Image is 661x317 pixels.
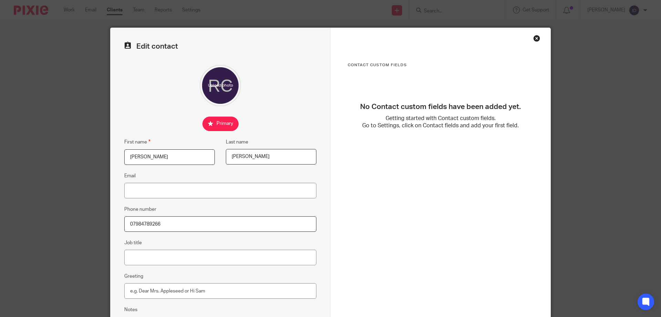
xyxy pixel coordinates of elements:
[533,35,540,42] div: Close this dialog window
[124,306,137,313] label: Notes
[124,206,156,213] label: Phone number
[124,273,143,280] label: Greeting
[124,42,316,51] h2: Edit contact
[348,62,533,68] h3: Contact Custom fields
[348,115,533,130] p: Getting started with Contact custom fields. Go to Settings, click on Contact fields and add your ...
[124,283,316,299] input: e.g. Dear Mrs. Appleseed or Hi Sam
[124,138,150,146] label: First name
[124,239,142,246] label: Job title
[348,102,533,111] h3: No Contact custom fields have been added yet.
[124,172,136,179] label: Email
[226,139,248,146] label: Last name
